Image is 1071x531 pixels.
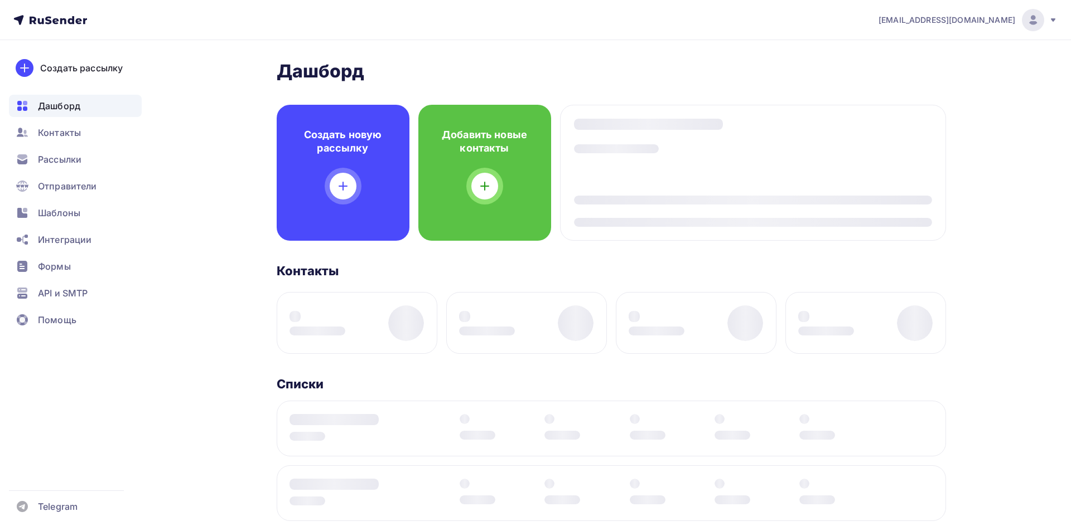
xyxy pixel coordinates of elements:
[38,500,78,513] span: Telegram
[38,260,71,273] span: Формы
[38,99,80,113] span: Дашборд
[38,233,91,246] span: Интеграции
[9,175,142,197] a: Отправители
[9,202,142,224] a: Шаблоны
[277,60,946,82] h2: Дашборд
[38,206,80,220] span: Шаблоны
[879,14,1015,26] span: [EMAIL_ADDRESS][DOMAIN_NAME]
[38,126,81,139] span: Контакты
[436,128,533,155] h4: Добавить новые контакты
[38,179,97,193] span: Отправители
[295,128,392,155] h4: Создать новую рассылку
[277,263,339,279] h3: Контакты
[40,61,123,75] div: Создать рассылку
[9,121,142,144] a: Контакты
[38,286,88,300] span: API и SMTP
[38,153,81,166] span: Рассылки
[9,255,142,277] a: Формы
[9,95,142,117] a: Дашборд
[9,148,142,170] a: Рассылки
[277,376,324,392] h3: Списки
[879,9,1058,31] a: [EMAIL_ADDRESS][DOMAIN_NAME]
[38,313,76,327] span: Помощь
